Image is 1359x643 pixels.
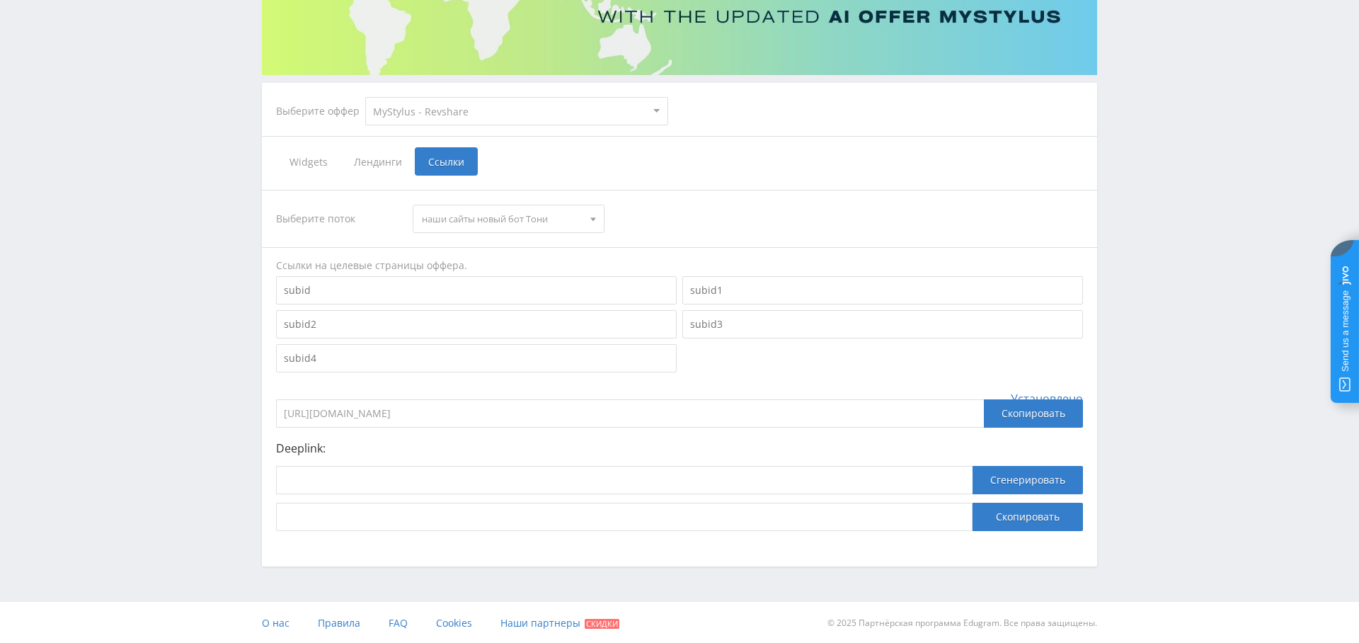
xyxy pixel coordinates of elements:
[682,310,1083,338] input: subid3
[276,276,677,305] input: subid
[415,147,478,176] span: Ссылки
[276,258,1083,273] div: Ссылки на целевые страницы оффера.
[276,106,365,117] div: Выберите оффер
[276,205,399,233] div: Выберите поток
[682,276,1083,305] input: subid1
[389,616,408,630] span: FAQ
[276,344,677,372] input: subid4
[984,399,1083,428] div: Скопировать
[500,616,580,630] span: Наши партнеры
[973,503,1083,531] button: Скопировать
[585,619,619,629] span: Скидки
[422,205,582,232] span: наши сайты новый бот Тони
[276,310,677,338] input: subid2
[276,147,340,176] span: Widgets
[276,442,1083,455] p: Deeplink:
[436,616,472,630] span: Cookies
[318,616,360,630] span: Правила
[973,466,1083,494] button: Сгенерировать
[262,616,289,630] span: О нас
[340,147,415,176] span: Лендинги
[1011,392,1083,405] span: Установлено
